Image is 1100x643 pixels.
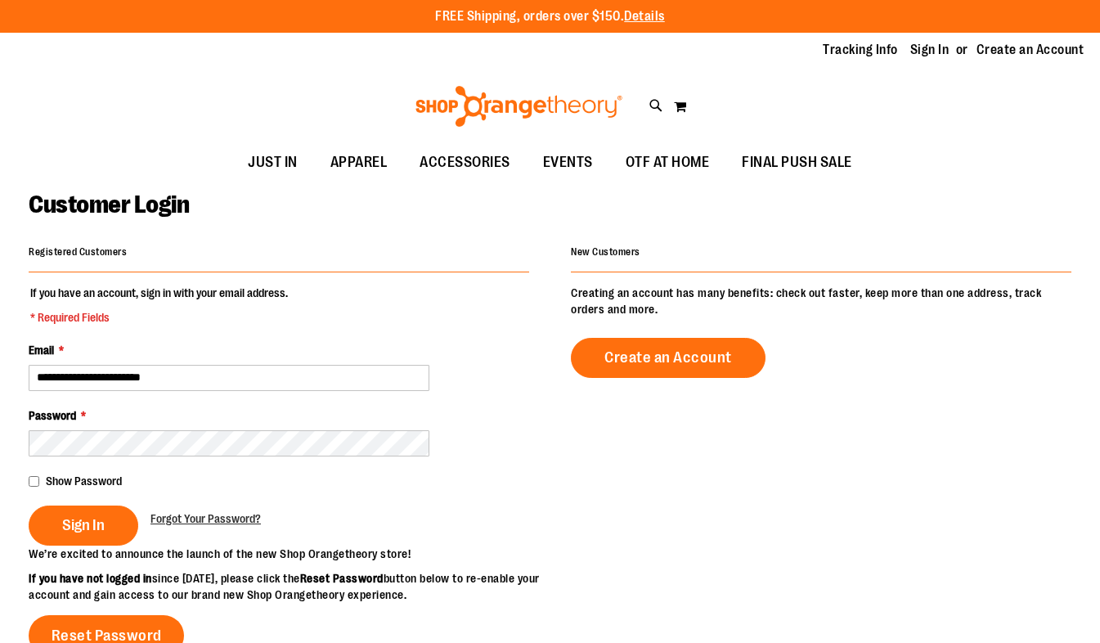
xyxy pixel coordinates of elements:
span: ACCESSORIES [420,144,510,181]
a: EVENTS [527,144,609,182]
p: since [DATE], please click the button below to re-enable your account and gain access to our bran... [29,570,550,603]
a: Sign In [910,41,950,59]
a: APPAREL [314,144,404,182]
a: FINAL PUSH SALE [725,144,869,182]
strong: Reset Password [300,572,384,585]
a: ACCESSORIES [403,144,527,182]
legend: If you have an account, sign in with your email address. [29,285,290,326]
a: Tracking Info [823,41,898,59]
img: Shop Orangetheory [413,86,625,127]
span: * Required Fields [30,309,288,326]
a: JUST IN [231,144,314,182]
span: FINAL PUSH SALE [742,144,852,181]
span: Forgot Your Password? [150,512,261,525]
strong: If you have not logged in [29,572,152,585]
p: Creating an account has many benefits: check out faster, keep more than one address, track orders... [571,285,1071,317]
span: Customer Login [29,191,189,218]
strong: New Customers [571,246,640,258]
span: Password [29,409,76,422]
p: We’re excited to announce the launch of the new Shop Orangetheory store! [29,546,550,562]
a: Forgot Your Password? [150,510,261,527]
span: APPAREL [330,144,388,181]
span: JUST IN [248,144,298,181]
span: Create an Account [604,348,732,366]
span: Sign In [62,516,105,534]
span: Email [29,344,54,357]
button: Sign In [29,506,138,546]
span: EVENTS [543,144,593,181]
span: Show Password [46,474,122,488]
span: OTF AT HOME [626,144,710,181]
a: OTF AT HOME [609,144,726,182]
a: Create an Account [571,338,766,378]
p: FREE Shipping, orders over $150. [435,7,665,26]
a: Create an Account [977,41,1084,59]
strong: Registered Customers [29,246,127,258]
a: Details [624,9,665,24]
